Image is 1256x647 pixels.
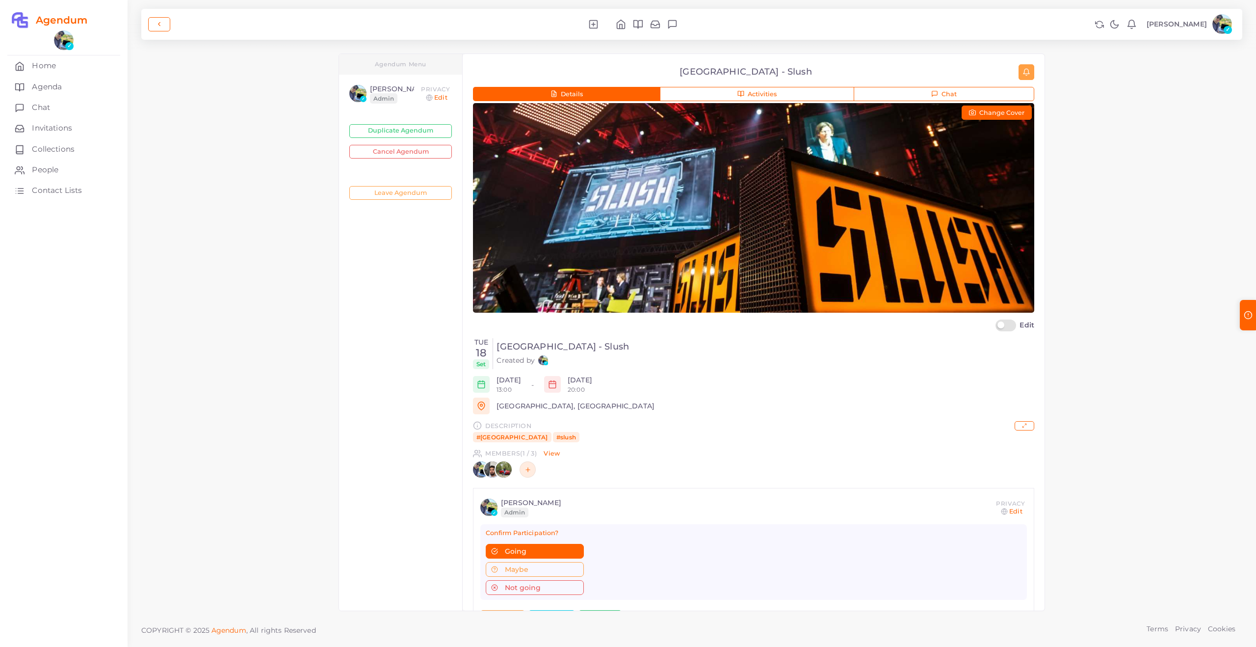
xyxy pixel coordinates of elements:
[1147,19,1207,29] p: [PERSON_NAME]
[375,61,426,68] h5: Agendum Menu
[32,81,62,92] span: Agenda
[962,106,1032,120] button: Change Cover
[854,87,1034,102] button: Chat
[979,110,1024,116] span: Change Cover
[473,338,489,347] h6: Tue
[544,361,548,365] span: ✓
[473,103,1034,313] img: a6ce1539-b666-4cb2-a7ba-2509e46b32f4.jpeg
[647,19,664,29] li: Invitations
[349,186,452,200] button: Leave Agendum
[505,548,526,555] span: Going
[497,376,521,384] h6: [DATE]
[501,508,528,517] span: Admin
[29,14,88,26] h2: Agendum
[473,432,551,442] span: #[GEOGRAPHIC_DATA]
[32,185,82,196] span: Contact Lists
[1009,507,1022,516] a: Edit
[7,118,120,138] a: Invitations
[520,450,537,457] span: (1 / 3)
[32,144,75,155] span: Collections
[7,55,120,76] a: Home
[497,402,654,410] a: [GEOGRAPHIC_DATA], [GEOGRAPHIC_DATA]
[7,77,120,97] a: Agenda
[1147,624,1168,633] a: Terms
[7,160,120,180] a: People
[1020,321,1034,329] span: Edit
[996,500,1025,507] span: Privacy
[32,102,50,113] span: Chat
[7,180,120,201] a: Contact Lists
[531,380,534,390] span: -
[370,85,430,93] h4: [PERSON_NAME]
[349,145,452,159] button: Cancel Agendum
[421,85,450,93] span: Privacy
[553,432,579,442] span: #slush
[473,359,489,369] span: Set
[664,19,681,29] li: Chat
[612,19,629,29] li: Home
[473,87,660,102] button: Details
[629,19,647,29] li: Agenda
[485,450,537,457] h6: Members
[568,376,592,384] h6: [DATE]
[942,91,957,98] span: Chat
[491,510,497,516] span: ✓
[1208,624,1235,633] a: Cookies
[497,342,1034,352] a: [GEOGRAPHIC_DATA] - Slush
[246,625,316,636] span: , All rights Reserved
[211,626,246,635] a: Agendum
[65,42,74,51] span: ✓
[349,124,452,138] button: Duplicate Agendum
[585,19,602,29] li: New Agendum
[561,91,583,98] span: Details
[680,67,812,78] h4: [GEOGRAPHIC_DATA] - Slush
[497,386,512,393] small: 13:00
[141,625,316,636] span: COPYRIGHT © 2025
[505,566,528,573] span: Maybe
[485,422,532,430] h6: Description
[7,139,120,160] a: Collections
[1015,421,1034,431] button: Expand
[32,123,72,134] span: Invitations
[1224,26,1232,34] span: ✓
[505,584,541,591] span: Not going
[32,164,58,175] span: People
[497,355,534,366] p: Created by
[660,87,854,102] button: Activities
[486,580,584,595] button: Not going
[360,96,366,102] span: ✓
[501,499,561,507] h4: [PERSON_NAME]
[486,562,584,577] button: Maybe
[370,93,397,103] span: Admin
[544,449,560,458] a: View
[473,347,489,359] h3: 18
[7,97,120,118] a: Chat
[568,386,585,393] small: 20:00
[486,529,1022,537] h6: Confirm Participation?
[748,91,777,98] span: Activities
[486,544,584,559] button: Going
[434,93,447,102] a: Edit
[32,60,56,71] span: Home
[1175,624,1201,633] a: Privacy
